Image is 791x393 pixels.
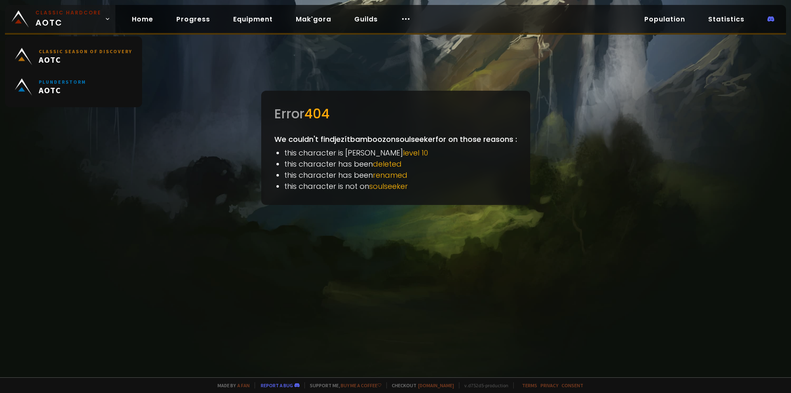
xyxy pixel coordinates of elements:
[341,382,381,388] a: Buy me a coffee
[125,11,160,28] a: Home
[304,104,330,123] span: 404
[284,169,517,181] li: this character has been
[541,382,558,388] a: Privacy
[373,170,407,180] span: renamed
[35,9,101,16] small: Classic Hardcore
[386,382,454,388] span: Checkout
[261,382,293,388] a: Report a bug
[562,382,583,388] a: Consent
[284,181,517,192] li: this character is not on
[289,11,338,28] a: Mak'gora
[638,11,692,28] a: Population
[39,79,86,85] small: Plunderstorm
[369,181,408,191] span: soulseeker
[237,382,250,388] a: a fan
[39,54,132,65] span: AOTC
[227,11,279,28] a: Equipment
[522,382,537,388] a: Terms
[35,9,101,29] span: AOTC
[213,382,250,388] span: Made by
[10,72,137,102] a: PlunderstormAOTC
[418,382,454,388] a: [DOMAIN_NAME]
[284,158,517,169] li: this character has been
[403,148,428,158] span: level 10
[304,382,381,388] span: Support me,
[39,85,86,95] span: AOTC
[39,48,132,54] small: Classic Season of Discovery
[459,382,508,388] span: v. d752d5 - production
[261,91,530,205] div: We couldn't find jezítbambooz on soulseeker for on those reasons :
[373,159,402,169] span: deleted
[348,11,384,28] a: Guilds
[5,5,115,33] a: Classic HardcoreAOTC
[170,11,217,28] a: Progress
[274,104,517,124] div: Error
[702,11,751,28] a: Statistics
[10,41,137,72] a: Classic Season of DiscoveryAOTC
[284,147,517,158] li: this character is [PERSON_NAME]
